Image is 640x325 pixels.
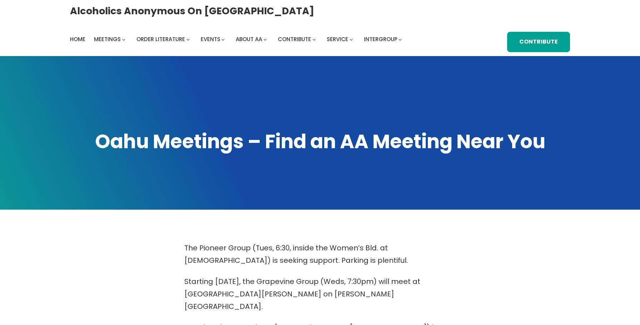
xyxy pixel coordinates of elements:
[364,34,397,44] a: Intergroup
[201,35,220,43] span: Events
[312,38,316,41] button: Contribute submenu
[201,34,220,44] a: Events
[278,35,311,43] span: Contribute
[184,275,456,313] p: Starting [DATE], the Grapevine Group (Weds, 7:30pm) will meet at [GEOGRAPHIC_DATA][PERSON_NAME] o...
[184,242,456,267] p: The Pioneer Group (Tues, 6:30, inside the Women’s Bld. at [DEMOGRAPHIC_DATA]) is seeking support....
[186,38,190,41] button: Order Literature submenu
[236,34,262,44] a: About AA
[236,35,262,43] span: About AA
[94,35,121,43] span: Meetings
[70,129,570,155] h1: Oahu Meetings – Find an AA Meeting Near You
[122,38,125,41] button: Meetings submenu
[70,34,85,44] a: Home
[350,38,353,41] button: Service submenu
[70,34,404,44] nav: Intergroup
[364,35,397,43] span: Intergroup
[264,38,267,41] button: About AA submenu
[70,2,314,19] a: Alcoholics Anonymous on [GEOGRAPHIC_DATA]
[327,34,348,44] a: Service
[278,34,311,44] a: Contribute
[221,38,225,41] button: Events submenu
[94,34,121,44] a: Meetings
[327,35,348,43] span: Service
[136,35,185,43] span: Order Literature
[399,38,402,41] button: Intergroup submenu
[507,32,570,52] a: Contribute
[70,35,85,43] span: Home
